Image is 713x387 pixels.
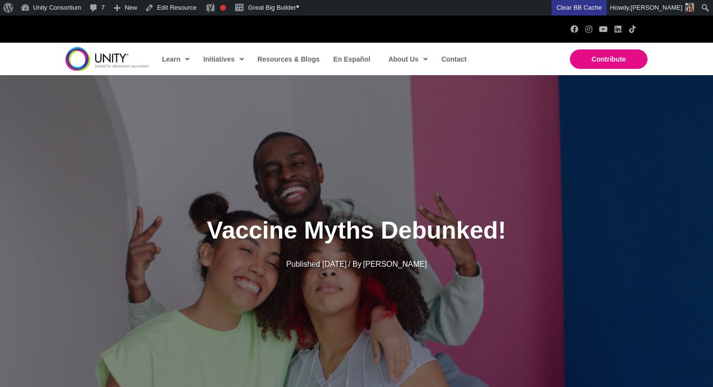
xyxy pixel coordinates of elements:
img: unity-logo-dark [65,47,149,71]
a: TikTok [629,25,636,33]
div: Focus keyphrase not set [220,5,226,11]
span: Contact [441,55,467,63]
a: Resources & Blogs [253,48,324,70]
a: Contribute [570,49,648,69]
span: [PERSON_NAME] [363,260,427,268]
a: About Us [384,48,432,70]
span: / By [348,260,362,268]
span: Resources & Blogs [258,55,320,63]
span: Initiatives [203,52,244,66]
span: [PERSON_NAME] [631,4,682,11]
span: Contribute [592,55,626,63]
span: Learn [162,52,190,66]
img: Avatar photo [685,3,694,12]
a: Facebook [570,25,578,33]
a: YouTube [600,25,607,33]
span: • [296,2,299,12]
a: Instagram [585,25,593,33]
span: About Us [389,52,428,66]
span: En Español [333,55,370,63]
span: Vaccine Myths Debunked! [207,217,506,244]
a: Contact [437,48,470,70]
a: En Español [328,48,374,70]
span: Published [DATE] [286,260,347,268]
a: LinkedIn [614,25,622,33]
